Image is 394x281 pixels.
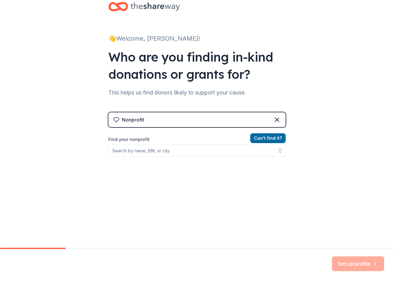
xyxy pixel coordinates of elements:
[122,116,144,123] div: Nonprofit
[108,88,286,98] div: This helps us find donors likely to support your cause.
[250,133,286,143] button: Can't find it?
[108,48,286,83] div: Who are you finding in-kind donations or grants for?
[108,144,286,157] input: Search by name, EIN, or city
[108,34,286,43] div: 👋 Welcome, [PERSON_NAME]!
[108,136,286,143] label: Find your nonprofit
